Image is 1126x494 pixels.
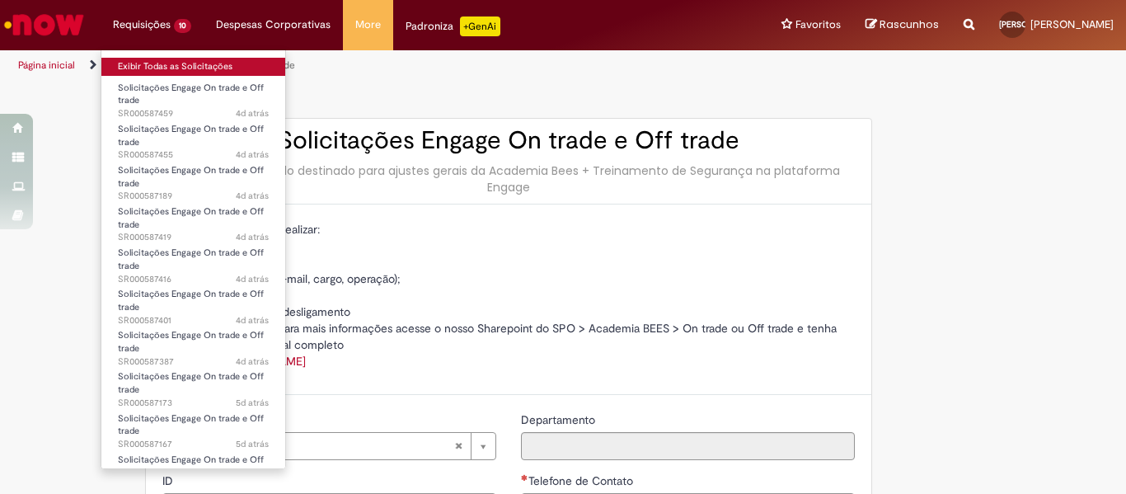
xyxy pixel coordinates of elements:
[236,438,269,450] time: 25/09/2025 14:54:36
[118,273,269,286] span: SR000587416
[528,473,636,488] span: Telefone de Contato
[201,433,454,459] span: [PERSON_NAME]
[118,107,269,120] span: SR000587459
[236,190,269,202] span: 4d atrás
[216,16,331,33] span: Despesas Corporativas
[118,205,264,231] span: Solicitações Engage On trade e Off trade
[236,355,269,368] span: 4d atrás
[118,164,264,190] span: Solicitações Engage On trade e Off trade
[999,19,1063,30] span: [PERSON_NAME]
[236,107,269,120] time: 25/09/2025 17:38:38
[162,162,855,195] div: Oferta de chamado destinado para ajustes gerais da Academia Bees + Treinamento de Segurança na pl...
[101,58,285,76] a: Exibir Todas as Solicitações
[446,433,471,459] abbr: Limpar campo Favorecido
[880,16,939,32] span: Rascunhos
[795,16,841,33] span: Favoritos
[118,329,264,355] span: Solicitações Engage On trade e Off trade
[162,473,176,488] span: Somente leitura - ID
[521,412,598,428] label: Somente leitura - Departamento
[12,50,739,81] ul: Trilhas de página
[236,231,269,243] time: 25/09/2025 17:08:28
[113,16,171,33] span: Requisições
[101,162,285,197] a: Aberto SR000587189 : Solicitações Engage On trade e Off trade
[2,8,87,41] img: ServiceNow
[101,120,285,156] a: Aberto SR000587455 : Solicitações Engage On trade e Off trade
[236,273,269,285] span: 4d atrás
[118,231,269,244] span: SR000587419
[18,59,75,72] a: Página inicial
[118,412,264,438] span: Solicitações Engage On trade e Off trade
[521,412,598,427] span: Somente leitura - Departamento
[355,16,381,33] span: More
[101,368,285,403] a: Aberto SR000587173 : Solicitações Engage On trade e Off trade
[118,454,264,479] span: Solicitações Engage On trade e Off trade
[101,49,286,469] ul: Requisições
[162,127,855,154] h2: Solicitações Engage On trade e Off trade
[162,221,855,369] p: Utilize essa oferta para realizar: - Criação de usuários; - Alteração de senha; - Alteração de da...
[101,244,285,280] a: Aberto SR000587416 : Solicitações Engage On trade e Off trade
[406,16,500,36] div: Padroniza
[162,473,176,489] label: Somente leitura - ID
[118,370,264,396] span: Solicitações Engage On trade e Off trade
[101,327,285,362] a: Aberto SR000587387 : Solicitações Engage On trade e Off trade
[174,19,191,33] span: 10
[236,397,269,409] span: 5d atrás
[118,247,264,272] span: Solicitações Engage On trade e Off trade
[236,107,269,120] span: 4d atrás
[101,203,285,238] a: Aberto SR000587419 : Solicitações Engage On trade e Off trade
[101,451,285,487] a: Aberto SR000587166 : Solicitações Engage On trade e Off trade
[101,79,285,115] a: Aberto SR000587459 : Solicitações Engage On trade e Off trade
[236,355,269,368] time: 25/09/2025 16:52:43
[101,410,285,445] a: Aberto SR000587167 : Solicitações Engage On trade e Off trade
[193,433,495,459] a: [PERSON_NAME]Limpar campo Favorecido
[118,288,264,313] span: Solicitações Engage On trade e Off trade
[236,148,269,161] time: 25/09/2025 17:34:46
[236,314,269,327] time: 25/09/2025 16:55:18
[118,397,269,410] span: SR000587173
[236,273,269,285] time: 25/09/2025 17:06:34
[521,474,528,481] span: Necessários
[236,438,269,450] span: 5d atrás
[118,438,269,451] span: SR000587167
[236,190,269,202] time: 25/09/2025 17:18:43
[236,397,269,409] time: 25/09/2025 14:56:28
[866,17,939,33] a: Rascunhos
[236,314,269,327] span: 4d atrás
[521,432,855,460] input: Departamento
[118,82,264,107] span: Solicitações Engage On trade e Off trade
[236,231,269,243] span: 4d atrás
[118,148,269,162] span: SR000587455
[118,314,269,327] span: SR000587401
[118,123,264,148] span: Solicitações Engage On trade e Off trade
[236,148,269,161] span: 4d atrás
[460,16,500,36] p: +GenAi
[1030,17,1114,31] span: [PERSON_NAME]
[118,355,269,369] span: SR000587387
[101,285,285,321] a: Aberto SR000587401 : Solicitações Engage On trade e Off trade
[118,190,269,203] span: SR000587189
